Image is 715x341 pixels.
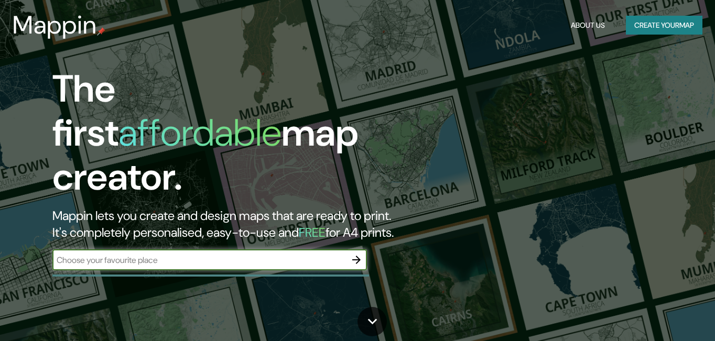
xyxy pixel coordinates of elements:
[97,27,105,36] img: mappin-pin
[299,224,326,240] h5: FREE
[13,10,97,40] h3: Mappin
[52,254,346,266] input: Choose your favourite place
[52,207,410,241] h2: Mappin lets you create and design maps that are ready to print. It's completely personalised, eas...
[118,108,281,157] h1: affordable
[52,67,410,207] h1: The first map creator.
[626,16,702,35] button: Create yourmap
[567,16,609,35] button: About Us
